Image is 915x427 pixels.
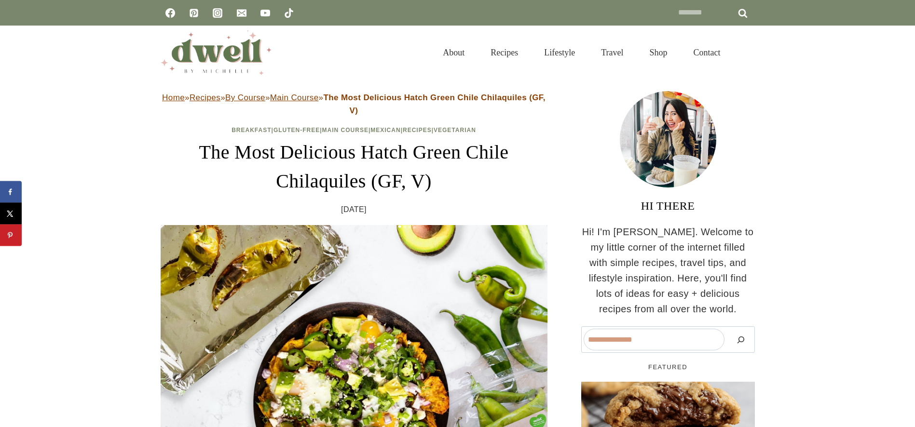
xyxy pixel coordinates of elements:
[322,127,369,133] a: Main Course
[232,127,476,133] span: | | | | |
[232,127,271,133] a: Breakfast
[161,138,547,196] h1: The Most Delicious Hatch Green Chile Chilaquiles (GF, V)
[279,3,299,23] a: TikTok
[729,329,752,350] button: Search
[531,37,588,68] a: Lifestyle
[430,37,478,68] a: About
[232,3,251,23] a: Email
[581,224,755,317] p: Hi! I'm [PERSON_NAME]. Welcome to my little corner of the internet filled with simple recipes, tr...
[184,3,204,23] a: Pinterest
[370,127,400,133] a: Mexican
[581,362,755,372] h5: FEATURED
[430,37,733,68] nav: Primary Navigation
[341,203,367,216] time: [DATE]
[208,3,227,23] a: Instagram
[434,127,476,133] a: Vegetarian
[225,93,265,102] a: By Course
[190,93,220,102] a: Recipes
[403,127,432,133] a: Recipes
[323,93,545,115] strong: The Most Delicious Hatch Green Chile Chilaquiles (GF, V)
[738,44,755,61] button: View Search Form
[478,37,531,68] a: Recipes
[162,93,546,115] span: » » » »
[588,37,636,68] a: Travel
[270,93,319,102] a: Main Course
[636,37,680,68] a: Shop
[681,37,734,68] a: Contact
[161,30,272,75] img: DWELL by michelle
[256,3,275,23] a: YouTube
[162,93,185,102] a: Home
[161,3,180,23] a: Facebook
[581,197,755,214] h3: HI THERE
[273,127,320,133] a: Gluten-Free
